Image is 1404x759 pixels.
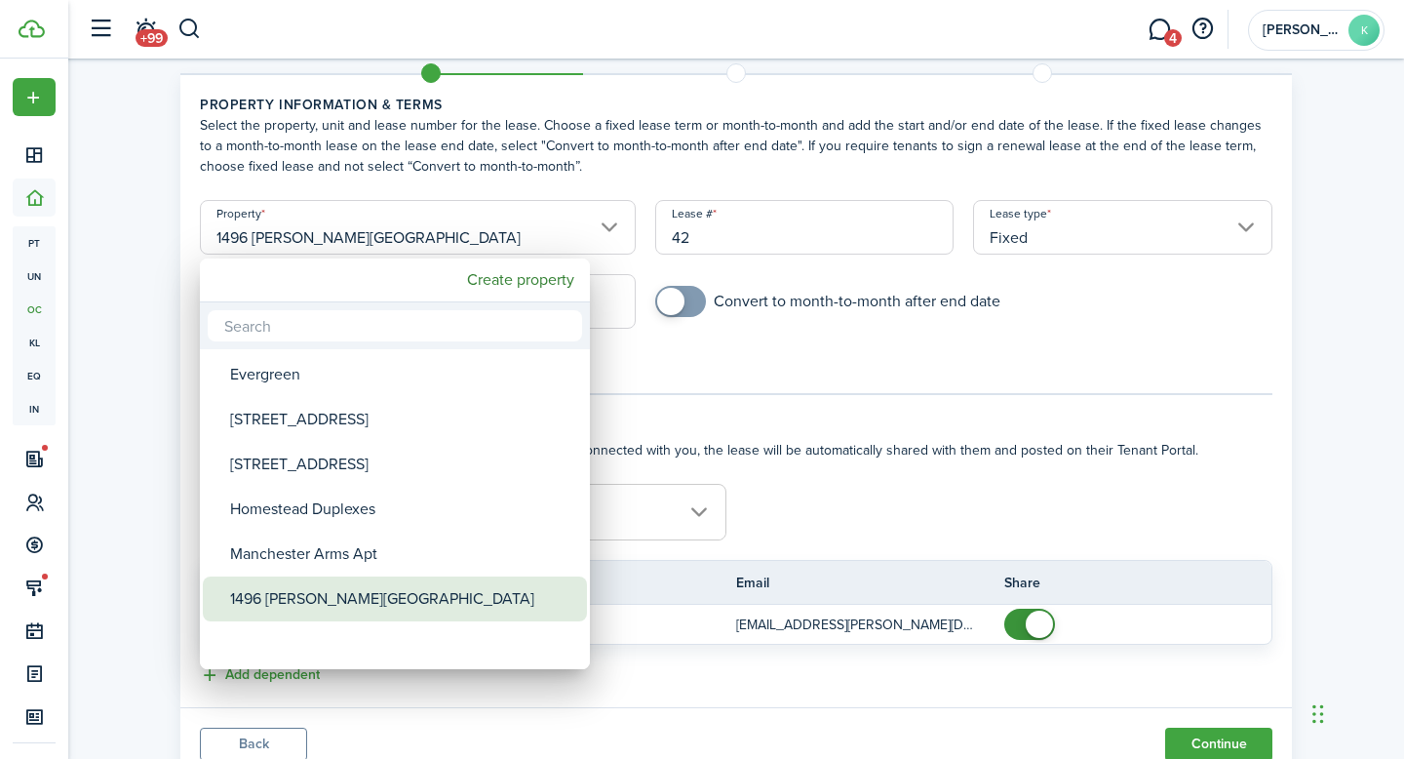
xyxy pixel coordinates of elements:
[208,310,582,341] input: Search
[459,262,582,298] mbsc-button: Create property
[230,487,575,532] div: Homestead Duplexes
[200,349,590,669] mbsc-wheel: Property
[230,397,575,442] div: [STREET_ADDRESS]
[230,442,575,487] div: [STREET_ADDRESS]
[230,577,575,621] div: 1496 [PERSON_NAME][GEOGRAPHIC_DATA]
[230,532,575,577] div: Manchester Arms Apt
[230,352,575,397] div: Evergreen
